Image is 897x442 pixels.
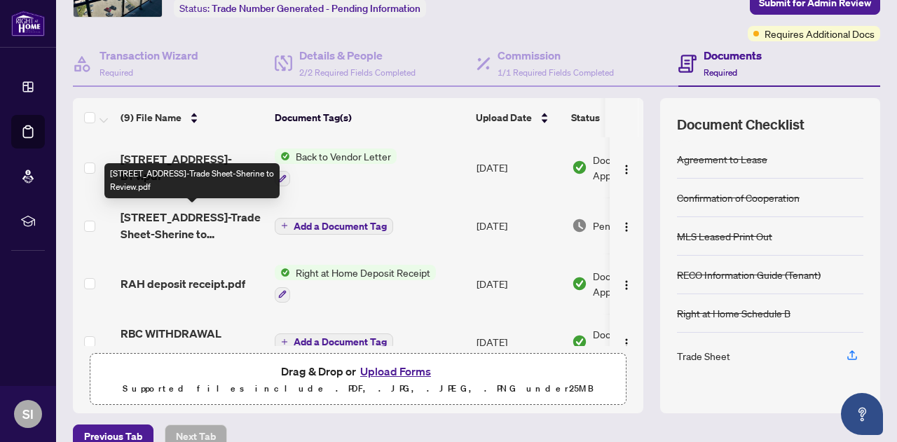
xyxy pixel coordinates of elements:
th: (9) File Name [115,98,269,137]
span: Right at Home Deposit Receipt [290,265,436,280]
img: Document Status [572,334,587,350]
button: Logo [615,331,638,353]
span: SI [22,404,34,424]
button: Add a Document Tag [275,218,393,235]
span: plus [281,222,288,229]
span: Back to Vendor Letter [290,149,397,164]
span: Required [100,67,133,78]
button: Add a Document Tag [275,216,393,235]
h4: Transaction Wizard [100,47,198,64]
td: [DATE] [471,314,566,370]
span: Trade Number Generated - Pending Information [212,2,420,15]
span: Requires Additional Docs [765,26,875,41]
th: Status [566,98,685,137]
div: Confirmation of Cooperation [677,190,800,205]
span: Drag & Drop or [281,362,435,380]
h4: Commission [498,47,614,64]
span: RAH deposit receipt.pdf [121,275,245,292]
th: Upload Date [470,98,566,137]
span: Status [571,110,600,125]
img: Status Icon [275,149,290,164]
span: Add a Document Tag [294,337,387,347]
span: Add a Document Tag [294,221,387,231]
button: Status IconBack to Vendor Letter [275,149,397,186]
button: Status IconRight at Home Deposit Receipt [275,265,436,303]
div: RECO Information Guide (Tenant) [677,267,821,282]
button: Logo [615,156,638,179]
span: Document Approved [593,268,680,299]
p: Supported files include .PDF, .JPG, .JPEG, .PNG under 25 MB [99,380,617,397]
img: Document Status [572,160,587,175]
img: Document Status [572,276,587,291]
td: [DATE] [471,254,566,314]
img: Logo [621,338,632,349]
div: MLS Leased Print Out [677,228,772,244]
span: Required [704,67,737,78]
img: Logo [621,221,632,233]
span: Document Checklist [677,115,804,134]
span: Document Approved [593,152,680,183]
div: Right at Home Schedule B [677,305,790,321]
div: [STREET_ADDRESS]-Trade Sheet-Sherine to Review.pdf [104,163,280,198]
img: Status Icon [275,265,290,280]
span: (9) File Name [121,110,182,125]
h4: Details & People [299,47,416,64]
span: RBC WITHDRAWAL SLIP.JPG [121,325,263,359]
img: Logo [621,279,632,291]
img: logo [11,11,45,36]
button: Add a Document Tag [275,333,393,350]
img: Document Status [572,218,587,233]
span: [STREET_ADDRESS]-BTV.pdf [121,151,263,184]
span: Pending Review [593,218,663,233]
img: Logo [621,164,632,175]
div: Trade Sheet [677,348,730,364]
span: [STREET_ADDRESS]-Trade Sheet-Sherine to Review.pdf [121,209,263,242]
span: plus [281,338,288,345]
h4: Documents [704,47,762,64]
button: Logo [615,214,638,237]
button: Upload Forms [356,362,435,380]
div: Agreement to Lease [677,151,767,167]
span: Upload Date [476,110,532,125]
span: 1/1 Required Fields Completed [498,67,614,78]
button: Logo [615,272,638,295]
span: Document Approved [593,326,680,357]
td: [DATE] [471,137,566,198]
span: 2/2 Required Fields Completed [299,67,416,78]
td: [DATE] [471,198,566,254]
span: Drag & Drop orUpload FormsSupported files include .PDF, .JPG, .JPEG, .PNG under25MB [90,354,626,406]
button: Add a Document Tag [275,333,393,351]
button: Open asap [841,393,883,435]
th: Document Tag(s) [269,98,470,137]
